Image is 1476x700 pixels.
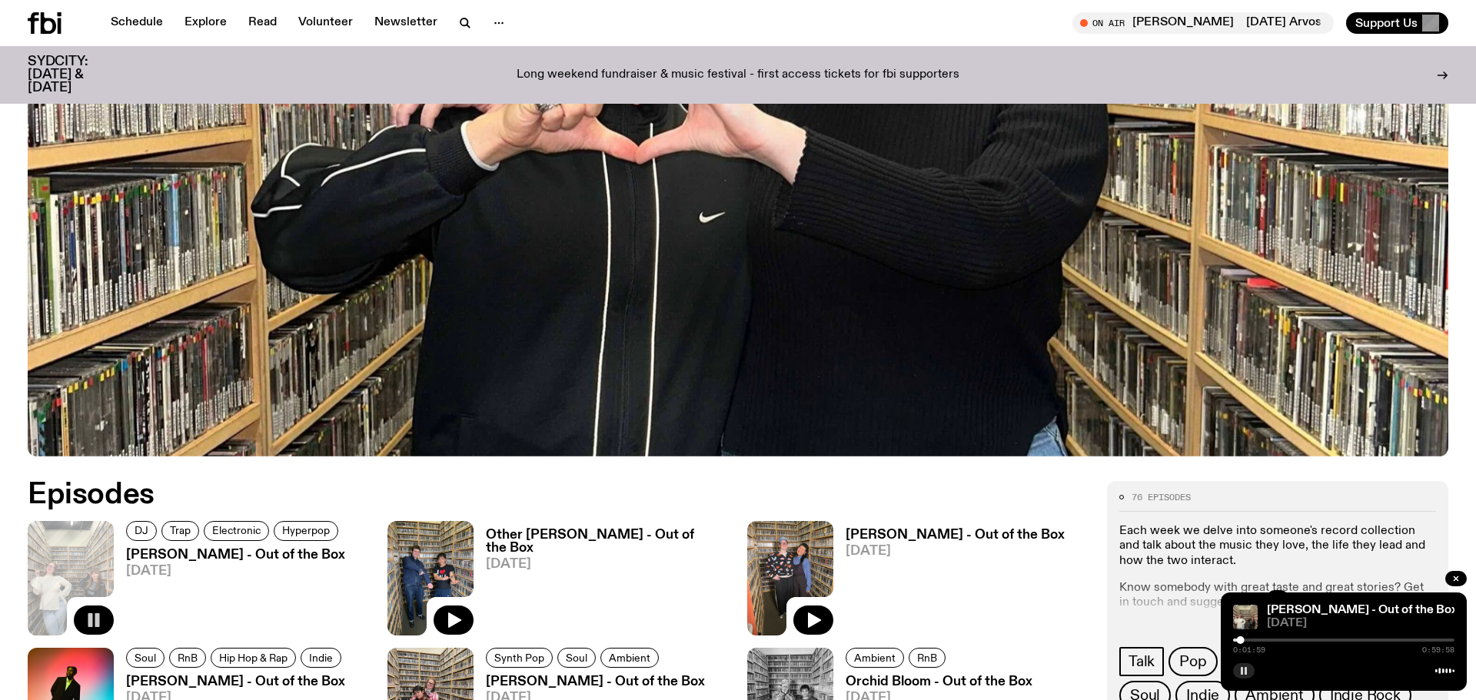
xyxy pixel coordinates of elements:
[917,652,937,663] span: RnB
[387,521,474,635] img: Matt Do & Other Joe
[846,529,1065,542] h3: [PERSON_NAME] - Out of the Box
[1422,646,1454,654] span: 0:59:58
[833,529,1065,635] a: [PERSON_NAME] - Out of the Box[DATE]
[1119,524,1436,569] p: Each week we delve into someone's record collection and talk about the music they love, the life ...
[1233,605,1258,629] img: https://media.fbi.radio/images/IMG_7702.jpg
[274,521,338,541] a: Hyperpop
[178,652,198,663] span: RnB
[28,481,969,509] h2: Episodes
[566,652,587,663] span: Soul
[1119,647,1164,676] a: Talk
[494,652,544,663] span: Synth Pop
[557,648,596,668] a: Soul
[854,652,896,663] span: Ambient
[175,12,236,34] a: Explore
[1168,647,1217,676] a: Pop
[170,525,191,536] span: Trap
[219,652,288,663] span: Hip Hop & Rap
[126,521,157,541] a: DJ
[126,648,165,668] a: Soul
[1179,653,1206,670] span: Pop
[747,521,833,635] img: Kate Saap & Nicole Pingon
[1132,493,1191,502] span: 76 episodes
[486,558,729,571] span: [DATE]
[600,648,659,668] a: Ambient
[289,12,362,34] a: Volunteer
[1346,12,1448,34] button: Support Us
[846,545,1065,558] span: [DATE]
[135,525,148,536] span: DJ
[126,549,345,562] h3: [PERSON_NAME] - Out of the Box
[1233,646,1265,654] span: 0:01:59
[114,549,345,635] a: [PERSON_NAME] - Out of the Box[DATE]
[1072,12,1334,34] button: On Air[DATE] Arvos - With [PERSON_NAME][DATE] Arvos - With [PERSON_NAME]
[474,529,729,635] a: Other [PERSON_NAME] - Out of the Box[DATE]
[282,525,330,536] span: Hyperpop
[161,521,199,541] a: Trap
[609,652,650,663] span: Ambient
[126,565,345,578] span: [DATE]
[126,675,346,688] h3: [PERSON_NAME] - Out of the Box
[101,12,172,34] a: Schedule
[486,529,729,555] h3: Other [PERSON_NAME] - Out of the Box
[212,525,261,536] span: Electronic
[135,652,156,663] span: Soul
[204,521,269,541] a: Electronic
[1355,16,1418,30] span: Support Us
[239,12,286,34] a: Read
[846,675,1032,688] h3: Orchid Bloom - Out of the Box
[1129,653,1155,670] span: Talk
[1267,618,1454,629] span: [DATE]
[211,648,296,668] a: Hip Hop & Rap
[486,648,553,668] a: Synth Pop
[846,648,904,668] a: Ambient
[169,648,206,668] a: RnB
[486,675,705,688] h3: [PERSON_NAME] - Out of the Box
[301,648,341,668] a: Indie
[365,12,447,34] a: Newsletter
[309,652,333,663] span: Indie
[1267,604,1458,616] a: [PERSON_NAME] - Out of the Box
[909,648,946,668] a: RnB
[28,55,126,95] h3: SYDCITY: [DATE] & [DATE]
[517,68,959,82] p: Long weekend fundraiser & music festival - first access tickets for fbi supporters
